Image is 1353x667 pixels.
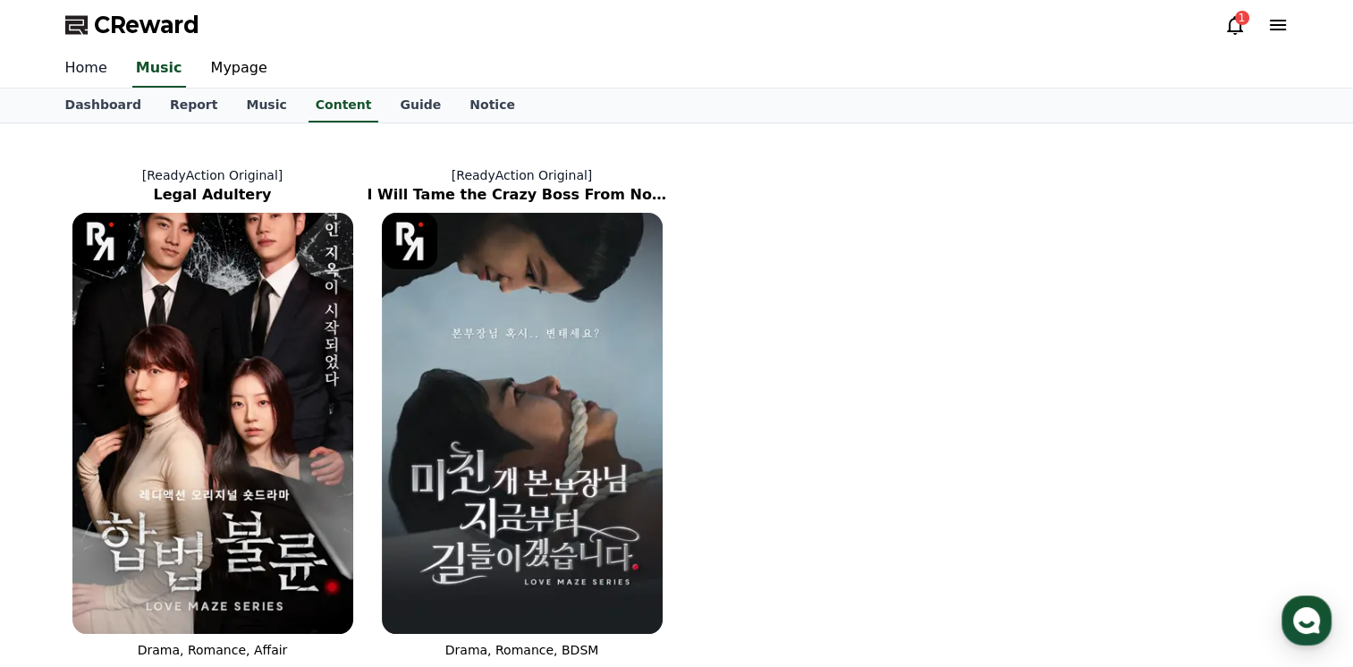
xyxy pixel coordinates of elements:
a: Notice [455,89,529,122]
a: Mypage [197,50,282,88]
h2: Legal Adultery [58,184,368,206]
a: Home [5,519,118,563]
a: Guide [385,89,455,122]
a: Settings [231,519,343,563]
span: Home [46,545,77,560]
a: Music [132,50,186,88]
img: [object Object] Logo [382,213,438,269]
span: Drama, Romance, BDSM [445,643,599,657]
a: 1 [1224,14,1246,36]
div: 1 [1235,11,1249,25]
span: Messages [148,546,201,561]
p: [ReadyAction Original] [58,166,368,184]
span: CReward [94,11,199,39]
p: [ReadyAction Original] [368,166,677,184]
img: I Will Tame the Crazy Boss From Now On [382,213,663,634]
img: [object Object] Logo [72,213,129,269]
a: Home [51,50,122,88]
span: Drama, Romance, Affair [138,643,288,657]
a: Messages [118,519,231,563]
a: Report [156,89,233,122]
span: Settings [265,545,309,560]
a: Dashboard [51,89,156,122]
a: Music [232,89,300,122]
h2: I Will Tame the Crazy Boss From Now On [368,184,677,206]
a: Content [309,89,379,122]
img: Legal Adultery [72,213,353,634]
a: CReward [65,11,199,39]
